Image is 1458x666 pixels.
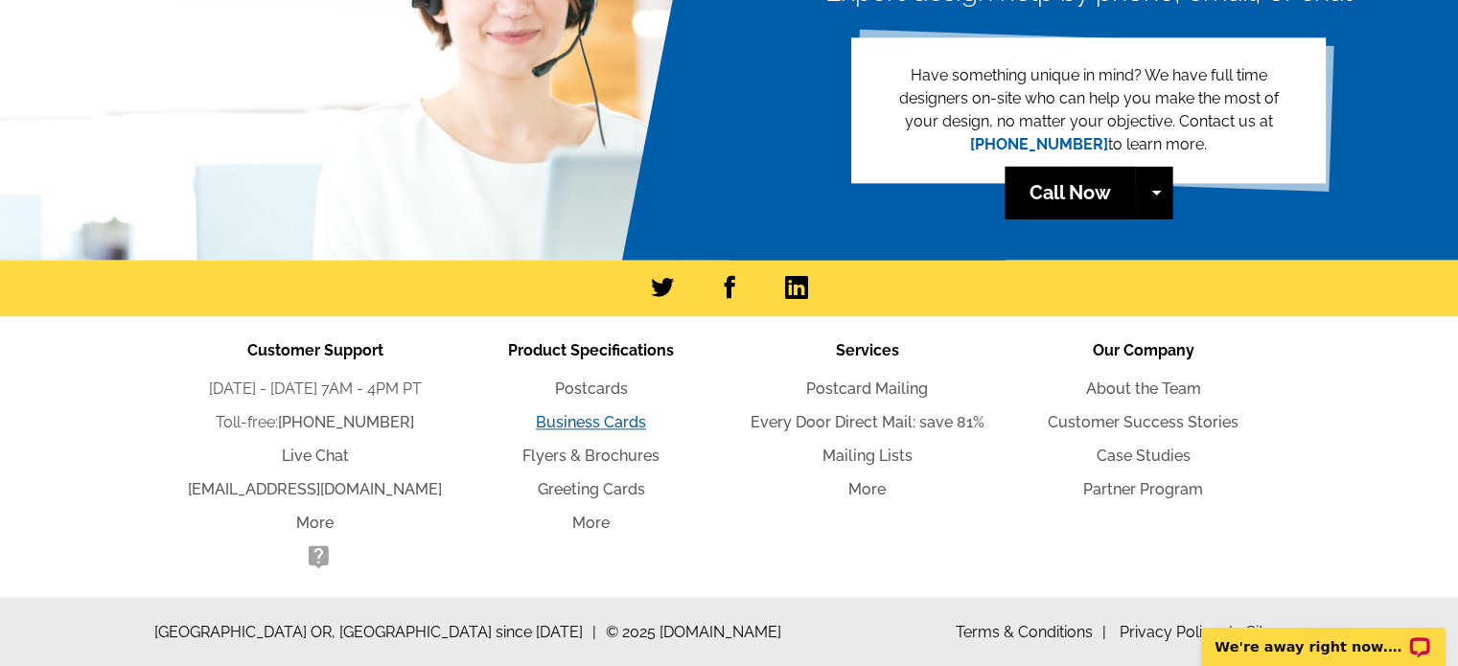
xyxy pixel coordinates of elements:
[1093,341,1194,359] span: Our Company
[1189,606,1458,666] iframe: LiveChat chat widget
[848,480,886,498] a: More
[822,447,913,465] a: Mailing Lists
[508,341,674,359] span: Product Specifications
[1048,413,1238,431] a: Customer Success Stories
[188,480,442,498] a: [EMAIL_ADDRESS][DOMAIN_NAME]
[882,64,1295,156] p: Have something unique in mind? We have full time designers on-site who can help you make the most...
[1120,623,1233,641] a: Privacy Policy
[751,413,984,431] a: Every Door Direct Mail: save 81%
[278,413,414,431] a: [PHONE_NUMBER]
[538,480,645,498] a: Greeting Cards
[177,411,453,434] li: Toll-free:
[1097,447,1191,465] a: Case Studies
[1005,166,1135,218] a: Call Now
[282,447,349,465] a: Live Chat
[1086,379,1201,398] a: About the Team
[606,621,781,644] span: © 2025 [DOMAIN_NAME]
[836,341,899,359] span: Services
[177,378,453,401] li: [DATE] - [DATE] 7AM - 4PM PT
[806,379,928,398] a: Postcard Mailing
[956,623,1106,641] a: Terms & Conditions
[572,514,610,532] a: More
[970,135,1108,153] a: [PHONE_NUMBER]
[555,379,628,398] a: Postcards
[296,514,334,532] a: More
[522,447,660,465] a: Flyers & Brochures
[154,621,596,644] span: [GEOGRAPHIC_DATA] OR, [GEOGRAPHIC_DATA] since [DATE]
[1083,480,1203,498] a: Partner Program
[247,341,383,359] span: Customer Support
[536,413,646,431] a: Business Cards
